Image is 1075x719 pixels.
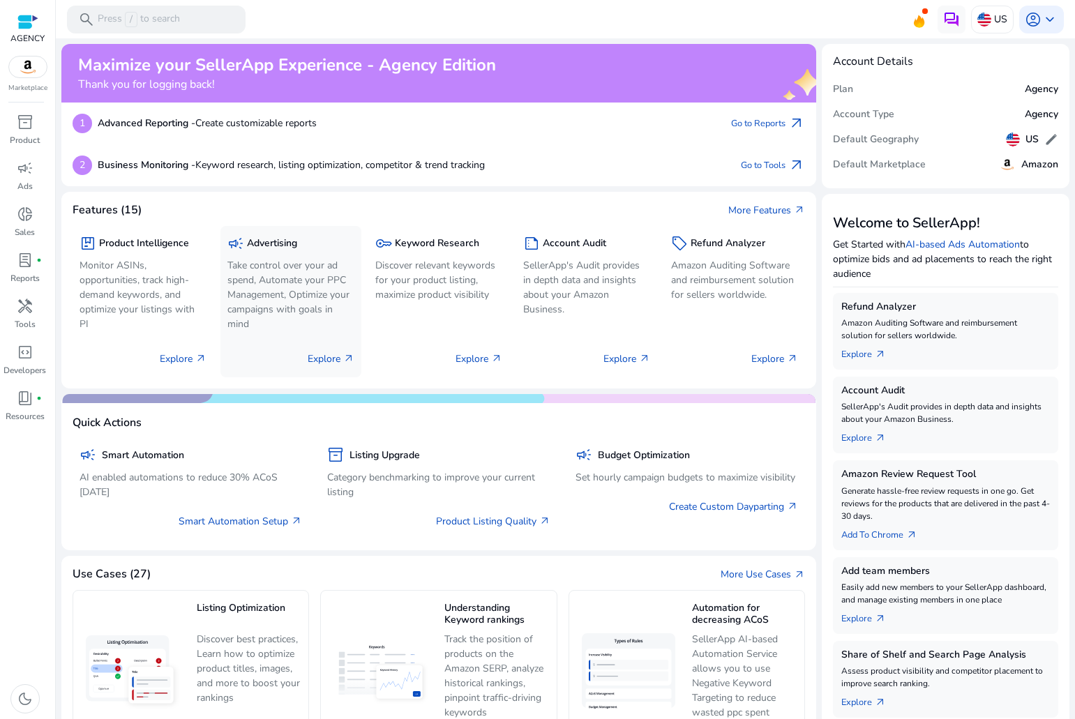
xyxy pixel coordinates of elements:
[833,55,913,68] h4: Account Details
[17,690,33,707] span: dark_mode
[539,515,550,527] span: arrow_outward
[576,470,798,485] p: Set hourly campaign budgets to maximize visibility
[17,180,33,192] p: Ads
[291,515,302,527] span: arrow_outward
[523,258,650,317] p: SellerApp's Audit provides in depth data and insights about your Amazon Business.
[1025,134,1039,146] h5: US
[80,470,302,499] p: AI enabled automations to reduce 30% ACoS [DATE]
[833,215,1058,232] h3: Welcome to SellerApp!
[102,450,184,462] h5: Smart Automation
[80,446,96,463] span: campaign
[1044,133,1058,146] span: edit
[395,238,479,250] h5: Keyword Research
[436,514,550,529] a: Product Listing Quality
[78,11,95,28] span: search
[691,238,765,250] h5: Refund Analyzer
[1025,84,1058,96] h5: Agency
[125,12,137,27] span: /
[576,628,682,718] img: Automation for decreasing ACoS
[375,258,502,302] p: Discover relevant keywords for your product listing, maximize product visibility
[197,603,302,627] h5: Listing Optimization
[17,252,33,268] span: lab_profile
[98,12,180,27] p: Press to search
[906,529,917,540] span: arrow_outward
[841,342,897,361] a: Explorearrow_outward
[98,158,195,172] b: Business Monitoring -
[327,470,550,499] p: Category benchmarking to improve your current listing
[308,351,354,366] p: Explore
[721,567,805,582] a: More Use Casesarrow_outward
[17,390,33,407] span: book_4
[833,84,853,96] h5: Plan
[8,83,47,93] p: Marketplace
[17,344,33,361] span: code_blocks
[10,272,40,285] p: Reports
[36,257,42,263] span: fiber_manual_record
[841,301,1050,313] h5: Refund Analyzer
[73,568,151,581] h4: Use Cases (27)
[15,318,36,331] p: Tools
[794,204,805,215] span: arrow_outward
[999,156,1016,173] img: amazon.svg
[523,235,540,252] span: summarize
[994,7,1007,31] p: US
[73,204,142,217] h4: Features (15)
[197,632,302,705] p: Discover best practices, Learn how to optimize product titles, images, and more to boost your ran...
[841,522,929,542] a: Add To Chrome
[841,665,1050,690] p: Assess product visibility and competitor placement to improve search ranking.
[227,235,244,252] span: campaign
[10,134,40,146] p: Product
[741,156,805,175] a: Go to Toolsarrow_outward
[875,432,886,444] span: arrow_outward
[444,603,550,627] h5: Understanding Keyword rankings
[788,157,805,174] span: arrow_outward
[692,603,797,627] h5: Automation for decreasing ACoS
[728,203,805,218] a: More Featuresarrow_outward
[833,237,1058,281] p: Get Started with to optimize bids and ad placements to reach the right audience
[73,156,92,175] p: 2
[833,159,926,171] h5: Default Marketplace
[98,116,317,130] p: Create customizable reports
[841,566,1050,577] h5: Add team members
[17,298,33,315] span: handyman
[1025,11,1042,28] span: account_circle
[543,238,606,250] h5: Account Audit
[80,235,96,252] span: package
[3,364,46,377] p: Developers
[841,485,1050,522] p: Generate hassle-free review requests in one go. Get reviews for the products that are delivered i...
[15,226,35,239] p: Sales
[17,160,33,176] span: campaign
[349,450,420,462] h5: Listing Upgrade
[80,258,206,331] p: Monitor ASINs, opportunities, track high-demand keywords, and optimize your listings with PI
[977,13,991,27] img: us.svg
[787,501,798,512] span: arrow_outward
[375,235,392,252] span: key
[841,425,897,445] a: Explorearrow_outward
[491,353,502,364] span: arrow_outward
[787,353,798,364] span: arrow_outward
[671,258,798,302] p: Amazon Auditing Software and reimbursement solution for sellers worldwide.
[98,116,195,130] b: Advanced Reporting -
[328,636,433,710] img: Understanding Keyword rankings
[1042,11,1058,28] span: keyboard_arrow_down
[833,134,919,146] h5: Default Geography
[17,114,33,130] span: inventory_2
[73,114,92,133] p: 1
[78,55,496,75] h2: Maximize your SellerApp Experience - Agency Edition
[841,581,1050,606] p: Easily add new members to your SellerApp dashboard, and manage existing members in one place
[669,499,798,514] a: Create Custom Dayparting
[905,238,1020,251] a: AI-based Ads Automation
[179,514,302,529] a: Smart Automation Setup
[9,56,47,77] img: amazon.svg
[227,258,354,331] p: Take control over your ad spend, Automate your PPC Management, Optimize your campaigns with goals...
[576,446,592,463] span: campaign
[247,238,297,250] h5: Advertising
[841,649,1050,661] h5: Share of Shelf and Search Page Analysis
[833,109,894,121] h5: Account Type
[73,416,142,430] h4: Quick Actions
[671,235,688,252] span: sell
[841,469,1050,480] h5: Amazon Review Request Tool
[875,349,886,360] span: arrow_outward
[875,697,886,708] span: arrow_outward
[1025,109,1058,121] h5: Agency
